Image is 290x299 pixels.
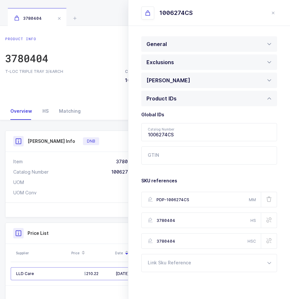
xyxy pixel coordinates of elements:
span: MM [249,197,256,202]
div: Exclusions [146,54,177,70]
div: Product info [5,36,48,41]
span: 3780404 [14,16,42,21]
div: Date [115,247,158,259]
div: Product IDs [146,91,177,106]
div: T-LOC TRIPLE TRAY 3/4ARCH [5,69,117,75]
div: Supplier [16,250,67,256]
h3: Global IDs [141,111,277,118]
span: HS [250,218,256,223]
div: Price [71,247,111,259]
div: Product IDs [141,106,277,277]
div: 1006274CS [159,9,193,17]
div: [DATE] [116,271,157,276]
span: 210.22 [84,271,99,276]
div: General [146,36,170,52]
h3: [PERSON_NAME] Info [28,138,75,144]
div: HS [37,102,54,120]
div: Matching [54,102,86,120]
div: General [141,36,277,52]
div: Overview [5,102,37,120]
div: LLD Care [16,271,67,276]
h3: Price List [28,230,49,236]
div: + Show More [6,203,284,217]
span: SKU references [141,178,177,183]
input: GTIN [141,146,277,165]
span: HSC [248,239,256,244]
div: [PERSON_NAME] [141,73,277,88]
div: UOM [13,179,24,186]
div: 1006274CS [141,123,277,141]
div: Product IDs [141,91,277,106]
div: [PERSON_NAME] [146,73,193,88]
button: close drawer [269,9,277,17]
span: DNB [87,139,95,144]
div: Exclusions [141,54,277,70]
div: UOM Conv [13,190,37,196]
